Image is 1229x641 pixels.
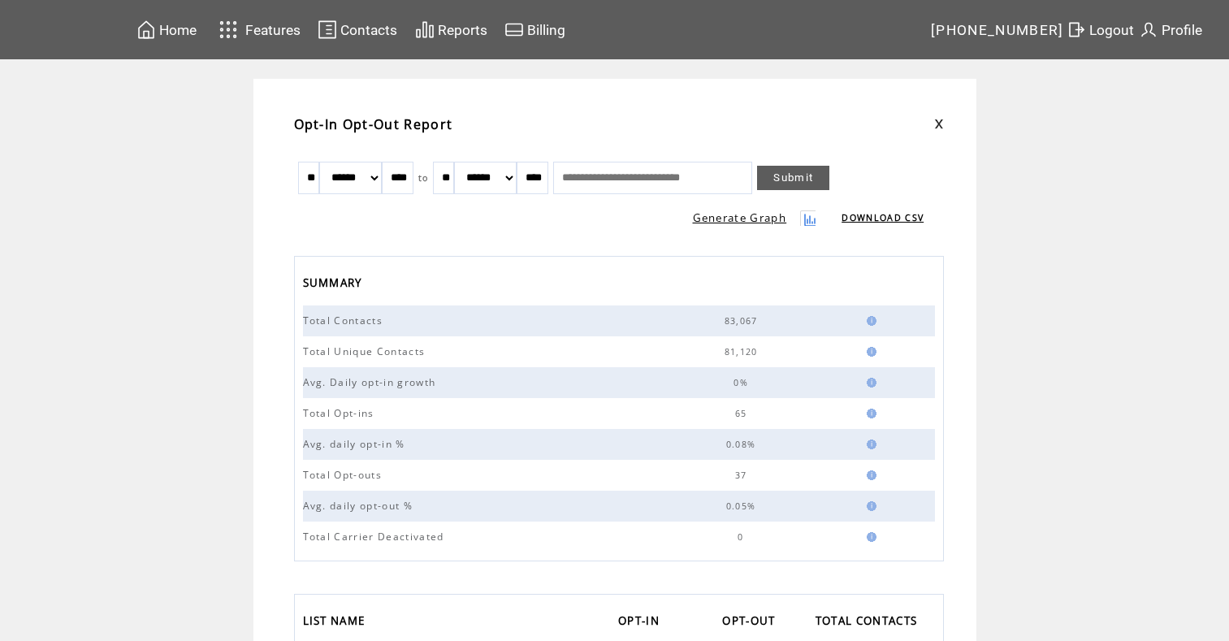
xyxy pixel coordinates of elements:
span: Billing [527,22,565,38]
span: OPT-IN [618,609,664,636]
span: [PHONE_NUMBER] [931,22,1064,38]
span: Profile [1162,22,1202,38]
span: Total Unique Contacts [303,344,430,358]
img: creidtcard.svg [504,19,524,40]
img: exit.svg [1067,19,1086,40]
a: Reports [413,17,490,42]
a: Submit [757,166,829,190]
span: SUMMARY [303,271,366,298]
img: home.svg [136,19,156,40]
img: help.gif [862,440,876,449]
span: Avg. Daily opt-in growth [303,375,440,389]
a: DOWNLOAD CSV [842,212,924,223]
a: Generate Graph [693,210,787,225]
span: Logout [1089,22,1134,38]
span: Opt-In Opt-Out Report [294,115,453,133]
span: TOTAL CONTACTS [816,609,922,636]
span: Reports [438,22,487,38]
span: 0.05% [726,500,760,512]
a: Logout [1064,17,1136,42]
img: help.gif [862,378,876,388]
span: LIST NAME [303,609,370,636]
span: 0.08% [726,439,760,450]
span: Avg. daily opt-out % [303,499,418,513]
a: Home [134,17,199,42]
img: profile.svg [1139,19,1158,40]
span: 81,120 [725,346,762,357]
img: chart.svg [415,19,435,40]
span: Total Carrier Deactivated [303,530,448,544]
img: help.gif [862,501,876,511]
span: Total Opt-ins [303,406,379,420]
img: help.gif [862,316,876,326]
img: help.gif [862,532,876,542]
a: LIST NAME [303,609,374,636]
span: 0% [734,377,752,388]
span: 83,067 [725,315,762,327]
a: Features [212,14,304,45]
span: 0 [738,531,747,543]
span: Features [245,22,301,38]
span: 37 [735,470,751,481]
span: Total Opt-outs [303,468,387,482]
span: Total Contacts [303,314,387,327]
img: features.svg [214,16,243,43]
a: OPT-IN [618,609,668,636]
img: help.gif [862,409,876,418]
a: Billing [502,17,568,42]
a: Profile [1136,17,1205,42]
span: Contacts [340,22,397,38]
img: help.gif [862,347,876,357]
a: OPT-OUT [722,609,783,636]
img: contacts.svg [318,19,337,40]
span: Avg. daily opt-in % [303,437,409,451]
span: 65 [735,408,751,419]
img: help.gif [862,470,876,480]
a: Contacts [315,17,400,42]
span: Home [159,22,197,38]
span: to [418,172,429,184]
a: TOTAL CONTACTS [816,609,926,636]
span: OPT-OUT [722,609,779,636]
